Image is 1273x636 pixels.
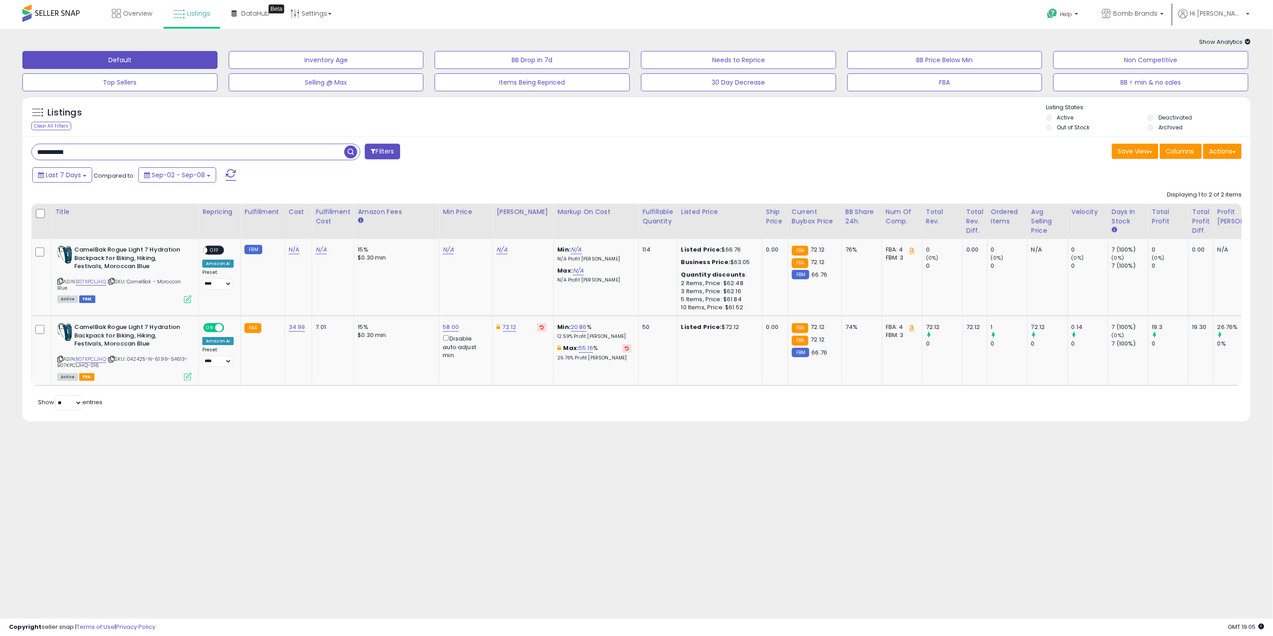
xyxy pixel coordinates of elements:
a: Help [1040,1,1087,29]
div: 7 (100%) [1112,323,1148,331]
div: Total Profit [1152,207,1185,226]
div: $72.12 [681,323,756,331]
div: Profit [PERSON_NAME] [1217,207,1271,226]
span: Show Analytics [1199,38,1251,46]
span: 66.76 [812,270,827,279]
span: Bomb Brands [1113,9,1158,18]
small: (0%) [1112,332,1124,339]
a: B07KPCLJHQ [76,278,106,286]
div: Fulfillable Quantity [642,207,673,226]
span: Listings [187,9,210,18]
div: N/A [1217,246,1268,254]
span: Last 7 Days [46,171,81,179]
a: 58.00 [443,323,459,332]
span: 72.12 [811,245,824,254]
div: ASIN: [57,323,192,380]
div: Clear All Filters [31,122,71,130]
a: B07KPCLJHQ [76,355,106,363]
div: 0.00 [966,246,980,254]
small: (0%) [926,254,939,261]
div: 72.12 [1031,323,1068,331]
div: 0 [1152,340,1188,348]
div: FBA: 4 [886,246,915,254]
div: 5 Items, Price: $61.84 [681,295,756,303]
button: BB Price Below Min [847,51,1042,69]
div: Amazon AI [202,260,234,268]
div: [PERSON_NAME] [496,207,550,217]
div: 15% [358,323,432,331]
div: 0.14 [1072,323,1108,331]
div: 15% [358,246,432,254]
button: Actions [1203,144,1242,159]
div: Listed Price [681,207,759,217]
label: Deactivated [1158,114,1192,121]
div: Displaying 1 to 2 of 2 items [1167,191,1242,199]
div: Amazon Fees [358,207,435,217]
button: Inventory Age [229,51,424,69]
a: 20.86 [571,323,587,332]
div: 0 [1152,262,1188,270]
div: 19.30 [1192,323,1207,331]
b: Listed Price: [681,323,722,331]
div: 7 (100%) [1112,262,1148,270]
p: N/A Profit [PERSON_NAME] [557,277,632,283]
div: Ship Price [766,207,784,226]
a: N/A [443,245,453,254]
div: Preset: [202,269,234,290]
b: Min: [557,245,571,254]
div: 0.00 [766,323,781,331]
button: Filters [365,144,400,159]
small: (0%) [1072,254,1084,261]
div: 7.01 [316,323,347,331]
div: 0 [1031,340,1068,348]
span: Compared to: [94,171,135,180]
small: Days In Stock. [1112,226,1117,234]
label: Active [1057,114,1074,121]
div: 114 [642,246,670,254]
small: FBA [792,323,808,333]
div: 72.12 [926,323,962,331]
span: 72.12 [811,323,824,331]
div: 0 [991,340,1027,348]
small: FBA [792,336,808,346]
div: BB Share 24h. [846,207,878,226]
div: 0.00 [766,246,781,254]
a: N/A [316,245,326,254]
a: N/A [289,245,299,254]
span: Hi [PERSON_NAME] [1190,9,1243,18]
div: 0.00 [1192,246,1207,254]
small: FBM [792,270,809,279]
div: $66.76 [681,246,756,254]
span: 72.12 [811,258,824,266]
button: Top Sellers [22,73,218,91]
p: Listing States: [1047,103,1251,112]
div: 0 [926,262,962,270]
a: 55.16 [579,344,593,353]
span: 66.76 [812,348,827,357]
div: 3 Items, Price: $62.16 [681,287,756,295]
div: 7 (100%) [1112,246,1148,254]
div: 19.3 [1152,323,1188,331]
small: FBA [792,258,808,268]
b: Quantity discounts [681,270,746,279]
div: N/A [1031,246,1061,254]
div: Avg Selling Price [1031,207,1064,235]
span: Columns [1166,147,1194,156]
span: DataHub [241,9,269,18]
small: FBA [244,323,261,333]
button: Non Competitive [1053,51,1248,69]
div: Current Buybox Price [792,207,838,226]
div: Fulfillment Cost [316,207,350,226]
button: FBA [847,73,1042,91]
div: Markup on Cost [557,207,635,217]
div: FBM: 3 [886,254,915,262]
div: 0 [1072,246,1108,254]
button: BB < min & no sales [1053,73,1248,91]
div: 0 [1072,340,1108,348]
button: BB Drop in 7d [435,51,630,69]
div: : [681,271,756,279]
button: Last 7 Days [32,167,92,183]
i: Get Help [1047,8,1058,19]
div: Preset: [202,347,234,367]
span: Overview [123,9,152,18]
